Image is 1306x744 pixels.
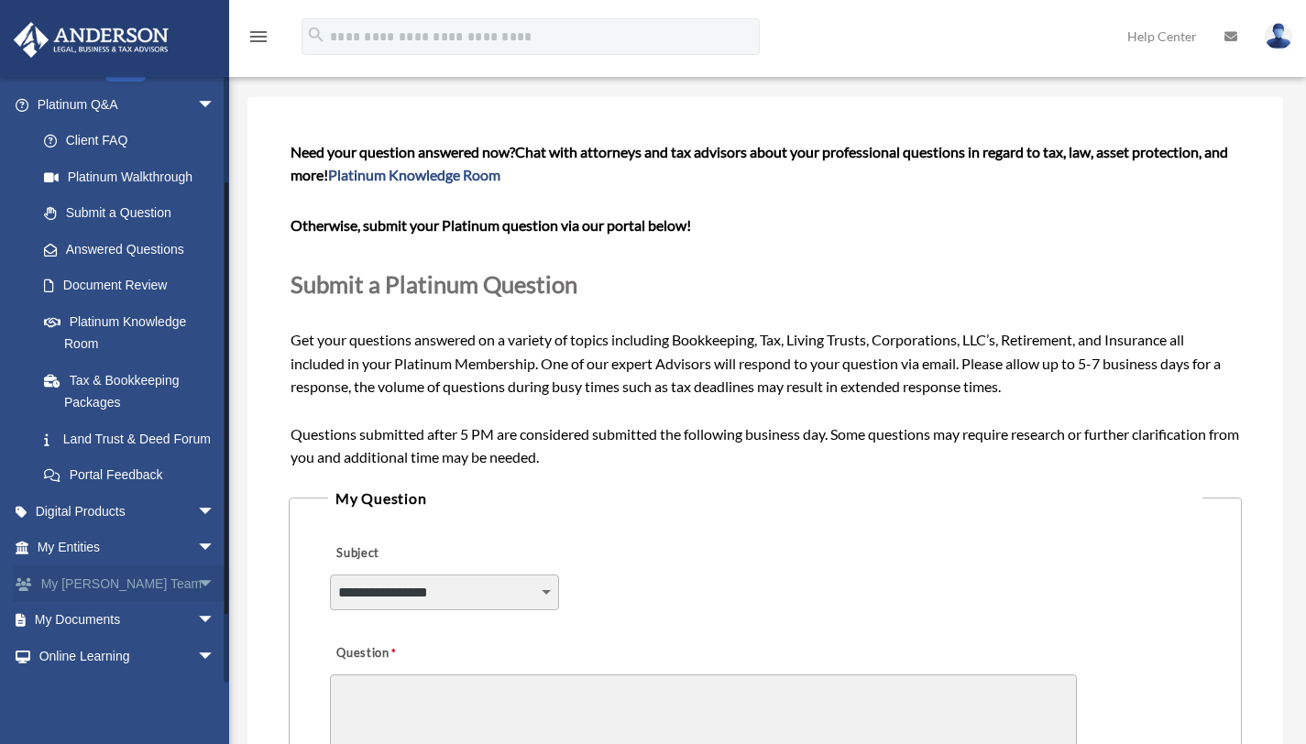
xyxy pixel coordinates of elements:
[26,362,243,421] a: Tax & Bookkeeping Packages
[330,640,472,666] label: Question
[328,166,500,183] a: Platinum Knowledge Room
[247,26,269,48] i: menu
[26,421,243,457] a: Land Trust & Deed Forum
[13,602,243,639] a: My Documentsarrow_drop_down
[26,457,243,494] a: Portal Feedback
[26,303,243,362] a: Platinum Knowledge Room
[26,231,243,268] a: Answered Questions
[197,674,234,712] span: arrow_drop_down
[26,159,243,195] a: Platinum Walkthrough
[328,486,1202,511] legend: My Question
[291,143,1228,184] span: Chat with attorneys and tax advisors about your professional questions in regard to tax, law, ass...
[197,602,234,640] span: arrow_drop_down
[291,270,577,298] span: Submit a Platinum Question
[26,123,243,159] a: Client FAQ
[197,493,234,531] span: arrow_drop_down
[13,638,243,674] a: Online Learningarrow_drop_down
[13,565,243,602] a: My [PERSON_NAME] Teamarrow_drop_down
[1265,23,1292,49] img: User Pic
[13,674,243,711] a: Billingarrow_drop_down
[291,143,1240,466] span: Get your questions answered on a variety of topics including Bookkeeping, Tax, Living Trusts, Cor...
[26,268,243,304] a: Document Review
[26,195,234,232] a: Submit a Question
[13,530,243,566] a: My Entitiesarrow_drop_down
[306,25,326,45] i: search
[197,530,234,567] span: arrow_drop_down
[8,22,174,58] img: Anderson Advisors Platinum Portal
[247,32,269,48] a: menu
[197,638,234,675] span: arrow_drop_down
[197,565,234,603] span: arrow_drop_down
[13,493,243,530] a: Digital Productsarrow_drop_down
[330,541,504,566] label: Subject
[291,143,515,160] span: Need your question answered now?
[13,86,243,123] a: Platinum Q&Aarrow_drop_down
[197,86,234,124] span: arrow_drop_down
[291,216,691,234] b: Otherwise, submit your Platinum question via our portal below!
